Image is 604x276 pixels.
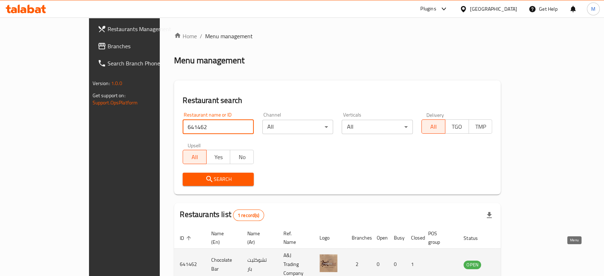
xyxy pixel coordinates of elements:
span: Yes [209,152,227,162]
input: Search for restaurant name or ID.. [183,120,254,134]
a: Restaurants Management [92,20,190,38]
button: All [421,119,445,134]
th: Closed [405,227,422,249]
a: Search Branch Phone [92,55,190,72]
span: TGO [448,122,466,132]
img: Chocolate Bar [320,254,337,272]
div: Total records count [233,210,264,221]
span: All [425,122,442,132]
nav: breadcrumb [174,32,501,40]
span: OPEN [464,261,481,269]
button: Yes [206,150,230,164]
button: TGO [445,119,469,134]
th: Open [371,227,388,249]
span: POS group [428,229,449,246]
span: ID [180,234,193,242]
span: M [591,5,595,13]
span: Search [188,175,248,184]
th: Branches [346,227,371,249]
th: Busy [388,227,405,249]
span: No [233,152,251,162]
a: Support.OpsPlatform [93,98,138,107]
h2: Restaurants list [180,209,264,221]
div: All [262,120,333,134]
span: Name (En) [211,229,233,246]
div: All [342,120,413,134]
a: Branches [92,38,190,55]
div: Export file [481,207,498,224]
span: 1 record(s) [233,212,264,219]
span: Status [464,234,487,242]
th: Logo [314,227,346,249]
h2: Menu management [174,55,244,66]
span: Name (Ar) [247,229,269,246]
span: Ref. Name [283,229,305,246]
span: All [186,152,204,162]
span: Menu management [205,32,253,40]
div: [GEOGRAPHIC_DATA] [470,5,517,13]
h2: Restaurant search [183,95,492,106]
span: Get support on: [93,91,125,100]
button: Search [183,173,254,186]
th: Action [495,227,520,249]
label: Delivery [426,112,444,117]
span: Search Branch Phone [108,59,184,68]
label: Upsell [188,143,201,148]
div: Plugins [420,5,436,13]
span: Restaurants Management [108,25,184,33]
span: TMP [472,122,490,132]
span: 1.0.0 [111,79,122,88]
li: / [200,32,202,40]
span: Branches [108,42,184,50]
button: All [183,150,207,164]
span: Version: [93,79,110,88]
button: No [230,150,254,164]
button: TMP [469,119,492,134]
